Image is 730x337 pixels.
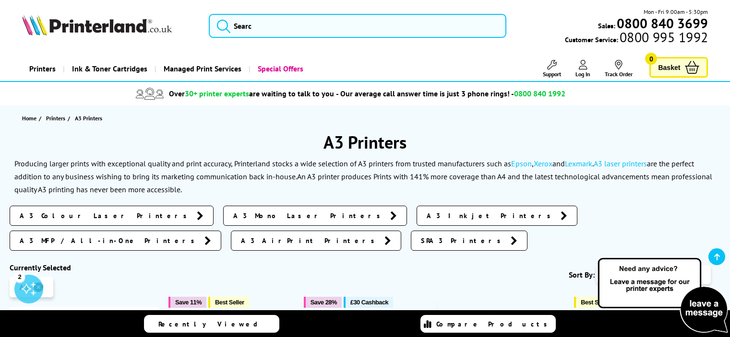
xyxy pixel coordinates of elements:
[22,57,63,81] a: Printers
[427,211,556,221] span: A3 Inkjet Printers
[649,57,708,78] a: Basket 0
[14,172,712,194] p: An A3 printer produces Prints with 141% more coverage than A4 and the latest technological advanc...
[615,19,708,28] a: 0800 840 3699
[63,57,155,81] a: Ink & Toner Cartridges
[208,297,249,308] button: Best Seller
[605,60,633,78] a: Track Order
[175,299,202,306] span: Save 11%
[565,159,592,168] a: Lexmark
[421,236,506,245] span: SRA3 Printers
[10,131,720,153] h1: A3 Printers
[20,236,200,245] span: A3 MFP / All-in-One Printers
[420,315,556,333] a: Compare Products
[596,256,730,335] img: Open Live Chat window
[22,14,172,35] img: Printerland Logo
[574,297,615,308] button: Best Seller
[209,14,506,38] input: Searc
[185,89,249,98] span: 30+ printer experts
[22,14,197,37] a: Printerland Logo
[10,231,221,251] a: A3 MFP / All-in-One Printers
[169,89,334,98] span: Over are waiting to talk to you
[223,206,407,226] a: A3 Mono Laser Printers
[617,14,708,32] b: 0800 840 3699
[14,159,694,181] p: Producing larger prints with exceptional quality and print accuracy, Printerland stocks a wide se...
[311,299,337,306] span: Save 28%
[20,211,192,221] span: A3 Colour Laser Printers
[543,70,561,78] span: Support
[155,57,249,81] a: Managed Print Services
[158,320,267,328] span: Recently Viewed
[46,113,65,123] span: Printers
[411,231,527,251] a: SRA3 Printers
[417,206,577,226] a: A3 Inkjet Printers
[594,159,647,168] a: A3 laser printers
[658,61,680,74] span: Basket
[581,299,610,306] span: Best Seller
[644,7,708,16] span: Mon - Fri 9:00am - 5:30pm
[565,33,708,44] span: Customer Service:
[10,206,214,226] a: A3 Colour Laser Printers
[10,263,159,272] div: Currently Selected
[231,231,401,251] a: A3 AirPrint Printers
[75,115,102,122] span: A3 Printers
[304,297,342,308] button: Save 28%
[543,60,561,78] a: Support
[249,57,311,81] a: Special Offers
[534,159,552,168] a: Xerox
[144,315,279,333] a: Recently Viewed
[598,21,615,30] span: Sales:
[575,60,590,78] a: Log In
[645,53,657,65] span: 0
[511,159,532,168] a: Epson
[241,236,380,245] span: A3 AirPrint Printers
[168,297,206,308] button: Save 11%
[233,211,385,221] span: A3 Mono Laser Printers
[569,270,595,279] span: Sort By:
[618,33,708,42] span: 0800 995 1992
[215,299,244,306] span: Best Seller
[344,297,393,308] button: £30 Cashback
[22,113,39,123] a: Home
[72,57,147,81] span: Ink & Toner Cartridges
[336,89,565,98] span: - Our average call answer time is just 3 phone rings! -
[350,299,388,306] span: £30 Cashback
[46,113,68,123] a: Printers
[514,89,565,98] span: 0800 840 1992
[14,271,25,282] div: 2
[575,70,590,78] span: Log In
[436,320,552,328] span: Compare Products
